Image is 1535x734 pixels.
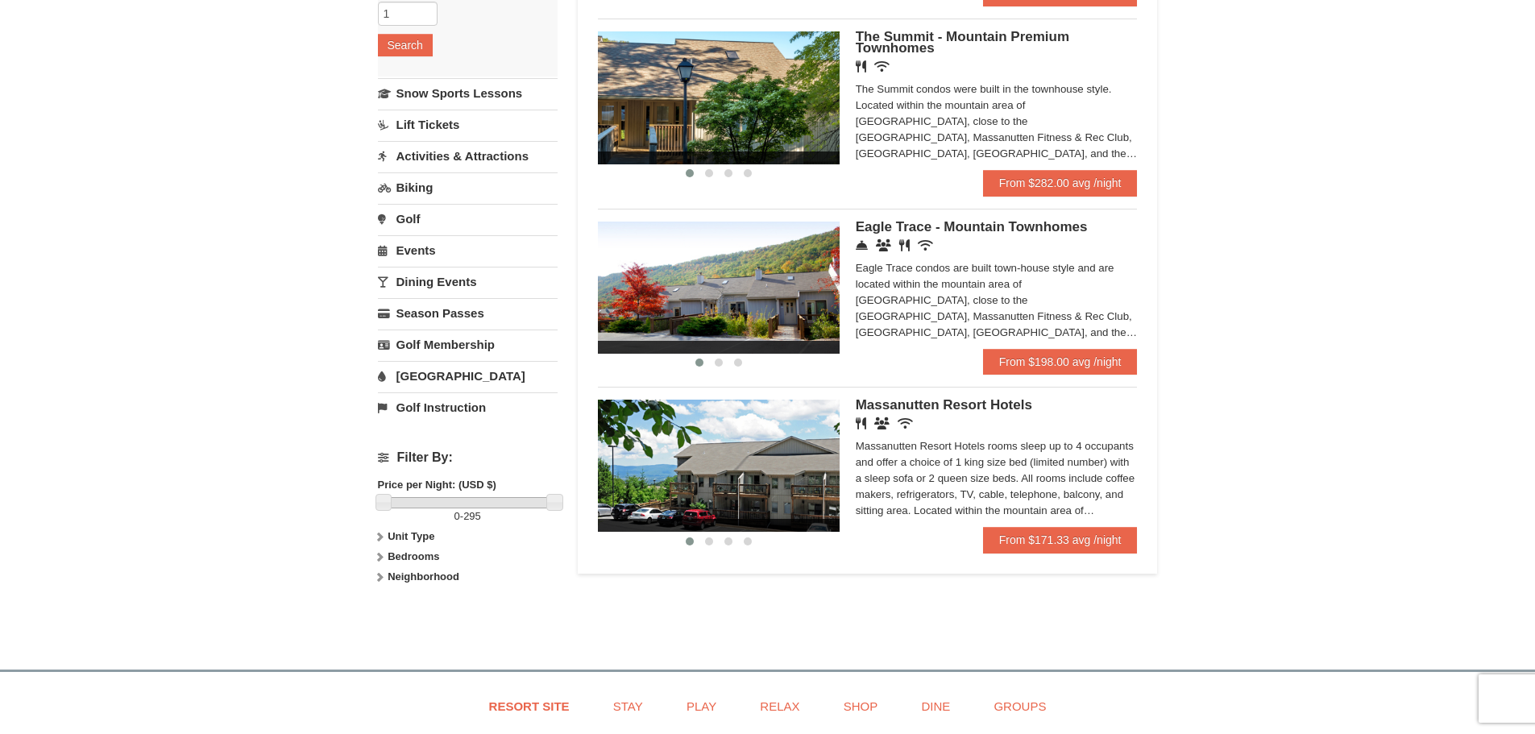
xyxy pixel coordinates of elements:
label: - [378,508,558,525]
i: Banquet Facilities [874,417,890,429]
a: Dining Events [378,267,558,297]
a: From $198.00 avg /night [983,349,1138,375]
i: Restaurant [856,60,866,73]
i: Restaurant [899,239,910,251]
strong: Neighborhood [388,570,459,583]
a: Shop [824,688,898,724]
a: Relax [740,688,819,724]
a: Play [666,688,736,724]
a: From $282.00 avg /night [983,170,1138,196]
span: Massanutten Resort Hotels [856,397,1032,413]
a: Golf Instruction [378,392,558,422]
strong: Bedrooms [388,550,439,562]
a: Dine [901,688,970,724]
a: From $171.33 avg /night [983,527,1138,553]
span: 295 [463,510,481,522]
a: Groups [973,688,1066,724]
a: Lift Tickets [378,110,558,139]
div: The Summit condos were built in the townhouse style. Located within the mountain area of [GEOGRAP... [856,81,1138,162]
i: Concierge Desk [856,239,868,251]
i: Wireless Internet (free) [898,417,913,429]
a: Events [378,235,558,265]
button: Search [378,34,433,56]
span: Eagle Trace - Mountain Townhomes [856,219,1088,234]
span: The Summit - Mountain Premium Townhomes [856,29,1069,56]
strong: Price per Night: (USD $) [378,479,496,491]
strong: Unit Type [388,530,434,542]
i: Restaurant [856,417,866,429]
div: Massanutten Resort Hotels rooms sleep up to 4 occupants and offer a choice of 1 king size bed (li... [856,438,1138,519]
i: Conference Facilities [876,239,891,251]
a: Stay [593,688,663,724]
a: Golf [378,204,558,234]
i: Wireless Internet (free) [918,239,933,251]
a: Activities & Attractions [378,141,558,171]
div: Eagle Trace condos are built town-house style and are located within the mountain area of [GEOGRA... [856,260,1138,341]
h4: Filter By: [378,450,558,465]
i: Wireless Internet (free) [874,60,890,73]
a: Biking [378,172,558,202]
a: Golf Membership [378,330,558,359]
a: Resort Site [469,688,590,724]
a: Season Passes [378,298,558,328]
a: [GEOGRAPHIC_DATA] [378,361,558,391]
a: Snow Sports Lessons [378,78,558,108]
span: 0 [454,510,460,522]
